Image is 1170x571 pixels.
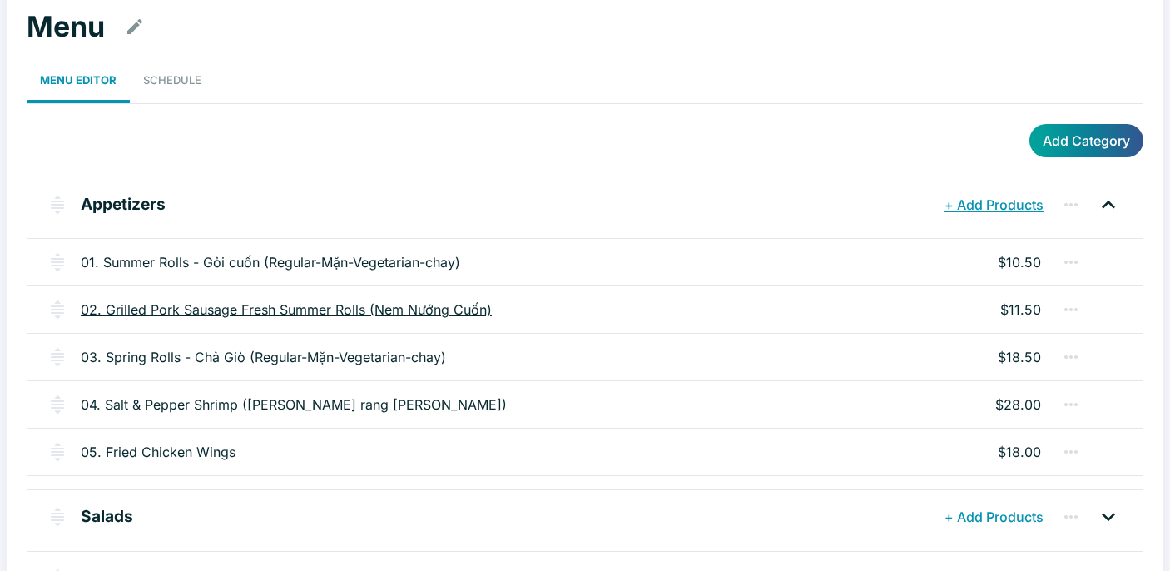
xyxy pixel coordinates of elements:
img: drag-handle.svg [47,252,67,272]
a: 03. Spring Rolls - Chả Giò (Regular-Mặn-Vegetarian-chay) [81,347,446,367]
p: $18.00 [998,442,1041,462]
h1: Menu [27,9,105,44]
p: $18.50 [998,347,1041,367]
div: Salads+ Add Products [27,490,1143,544]
p: $10.50 [998,252,1041,272]
a: 02. Grilled Pork Sausage Fresh Summer Rolls (Nem Nướng Cuốn) [81,300,492,320]
a: Schedule [130,57,215,103]
img: drag-handle.svg [47,300,67,320]
img: drag-handle.svg [47,395,67,415]
button: + Add Products [940,502,1048,532]
a: 01. Summer Rolls - Gỏi cuốn (Regular-Mặn-Vegetarian-chay) [81,252,460,272]
p: $11.50 [1000,300,1041,320]
img: drag-handle.svg [47,195,67,215]
img: drag-handle.svg [47,507,67,527]
img: drag-handle.svg [47,442,67,462]
button: + Add Products [940,190,1048,220]
p: Appetizers [81,192,166,216]
a: 05. Fried Chicken Wings [81,442,235,462]
button: Add Category [1029,124,1143,157]
p: $28.00 [995,395,1041,415]
img: drag-handle.svg [47,347,67,367]
div: Appetizers+ Add Products [27,171,1143,238]
a: Menu Editor [27,57,130,103]
a: 04. Salt & Pepper Shrimp ([PERSON_NAME] rang [PERSON_NAME]) [81,395,507,415]
p: Salads [81,504,133,529]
